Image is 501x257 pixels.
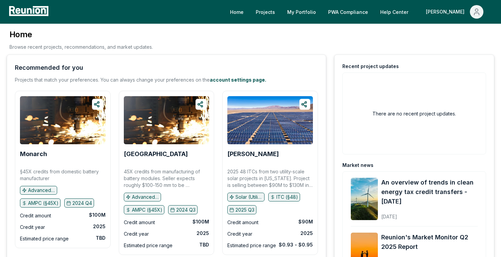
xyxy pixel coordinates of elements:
[372,110,456,117] h2: There are no recent project updates.
[20,96,106,144] img: Monarch
[132,207,162,213] p: AMPC (§45X)
[235,207,254,213] p: 2025 Q3
[276,194,298,200] p: ITC (§48)
[20,186,57,195] button: Advanced manufacturing
[351,178,378,220] img: An overview of trends in clean energy tax credit transfers - August 2025
[300,230,313,237] div: 2025
[227,151,279,157] a: [PERSON_NAME]
[192,218,209,225] div: $100M
[420,5,489,19] button: [PERSON_NAME]
[199,241,209,248] div: TBD
[227,193,265,201] button: Solar (Utility)
[381,208,478,220] div: [DATE]
[20,223,45,231] div: Credit year
[225,5,249,19] a: Home
[210,77,266,83] a: account settings page.
[124,218,155,227] div: Credit amount
[323,5,373,19] a: PWA Compliance
[89,212,106,218] div: $100M
[375,5,414,19] a: Help Center
[227,241,276,250] div: Estimated price range
[20,235,69,243] div: Estimated price range
[72,200,92,207] p: 2024 Q4
[28,200,59,207] p: AMPC (§45X)
[250,5,280,19] a: Projects
[93,223,106,230] div: 2025
[381,233,478,252] a: Reunion's Market Monitor Q2 2025 Report
[28,187,55,194] p: Advanced manufacturing
[279,241,313,248] div: $0.93 - $0.95
[381,178,478,206] a: An overview of trends in clean energy tax credit transfers - [DATE]
[426,5,467,19] div: [PERSON_NAME]
[124,151,188,157] a: [GEOGRAPHIC_DATA]
[9,29,153,40] h3: Home
[15,77,210,83] span: Projects that match your preferences. You can always change your preferences on the
[176,207,196,213] p: 2024 Q3
[227,168,313,189] p: 2025 48 ITCs from two utility-scale solar projects in [US_STATE]. Project is selling between $90M...
[282,5,321,19] a: My Portfolio
[168,205,198,214] button: 2024 Q3
[124,193,161,201] button: Advanced manufacturing
[227,96,313,144] img: Ridgeway
[342,63,399,70] div: Recent project updates
[15,63,83,72] div: Recommended for you
[132,194,159,200] p: Advanced manufacturing
[20,212,51,220] div: Credit amount
[227,230,252,238] div: Credit year
[20,168,106,182] p: §45X credits from domestic battery manufacturer
[9,43,153,50] p: Browse recent projects, recommendations, and market updates.
[20,151,47,157] a: Monarch
[64,198,94,207] button: 2024 Q4
[342,162,373,169] div: Market news
[124,230,149,238] div: Credit year
[124,241,173,250] div: Estimated price range
[298,218,313,225] div: $90M
[235,194,263,200] p: Solar (Utility)
[225,5,494,19] nav: Main
[227,205,256,214] button: 2025 Q3
[227,218,258,227] div: Credit amount
[96,235,106,241] div: TBD
[197,230,209,237] div: 2025
[124,168,209,189] p: 45X credits from manufacturing of battery modules. Seller expects roughly $100-150 mm to be gener...
[124,96,209,144] img: Golden Ridge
